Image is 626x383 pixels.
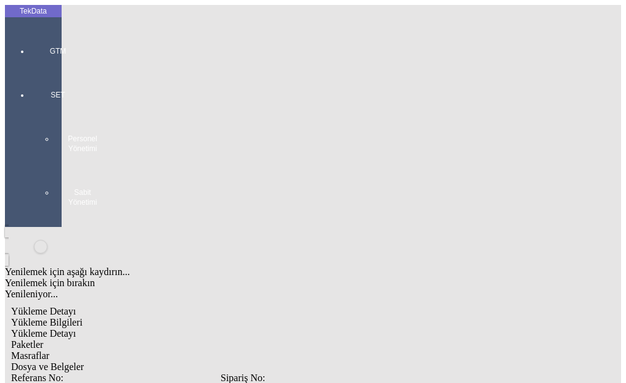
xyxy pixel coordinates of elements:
div: Yenileniyor... [5,289,436,300]
span: Sabit Yönetimi [64,187,101,207]
span: Yükleme Detayı [11,306,76,316]
span: GTM [39,46,76,56]
div: Yenilemek için bırakın [5,278,436,289]
span: SET [39,90,76,100]
span: Personel Yönetimi [64,134,101,154]
span: Dosya ve Belgeler [11,361,84,372]
span: Yükleme Detayı [11,328,76,339]
span: Yükleme Bilgileri [11,317,83,327]
span: Masraflar [11,350,49,361]
div: TekData [5,6,62,16]
span: Referans No: [11,373,63,383]
div: Yenilemek için aşağı kaydırın... [5,266,436,278]
span: Sipariş No: [221,373,265,383]
span: Paketler [11,339,43,350]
